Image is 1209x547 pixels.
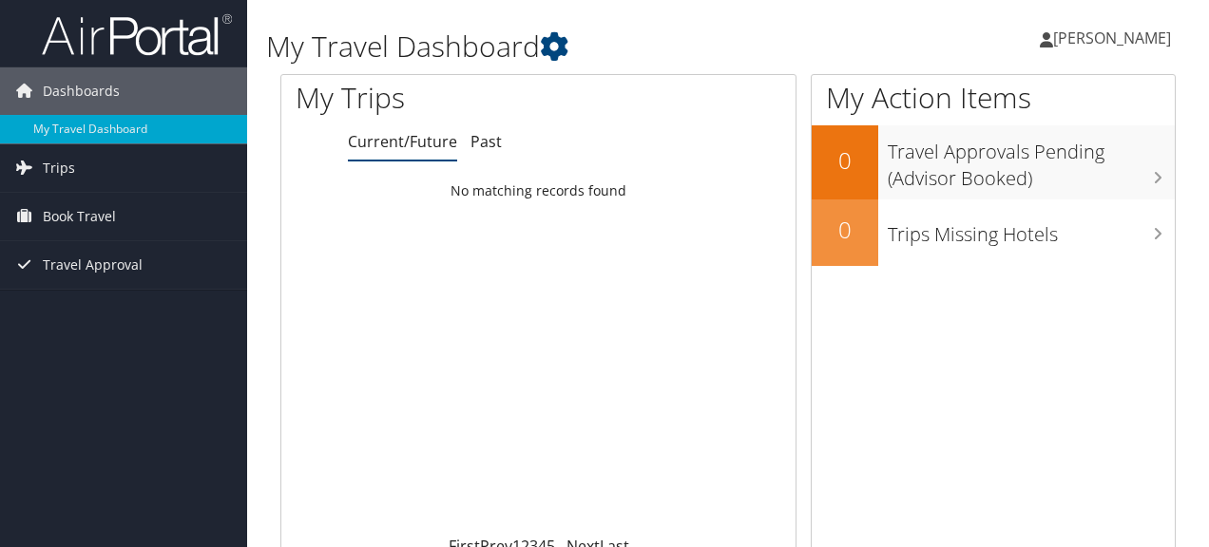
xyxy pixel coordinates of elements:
a: 0Travel Approvals Pending (Advisor Booked) [812,125,1175,198]
td: No matching records found [281,174,796,208]
h2: 0 [812,144,878,177]
span: Travel Approval [43,241,143,289]
a: 0Trips Missing Hotels [812,199,1175,266]
span: [PERSON_NAME] [1053,28,1171,48]
a: [PERSON_NAME] [1040,9,1190,66]
span: Dashboards [43,67,120,115]
h3: Travel Approvals Pending (Advisor Booked) [888,129,1175,192]
h2: 0 [812,214,878,246]
span: Trips [43,144,75,192]
a: Past [470,131,502,152]
h1: My Travel Dashboard [266,27,882,66]
h1: My Action Items [812,78,1175,118]
h1: My Trips [296,78,567,118]
h3: Trips Missing Hotels [888,212,1175,248]
span: Book Travel [43,193,116,240]
img: airportal-logo.png [42,12,232,57]
a: Current/Future [348,131,457,152]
